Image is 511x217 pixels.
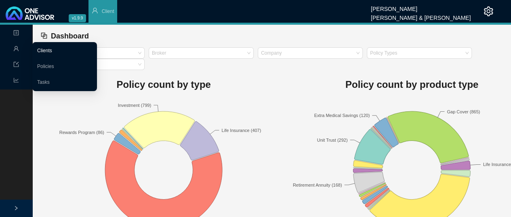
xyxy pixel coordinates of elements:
span: import [13,58,19,72]
text: Extra Medical Savings (120) [314,113,370,118]
span: Client [102,9,114,14]
text: Investment (799) [118,103,151,108]
img: 2df55531c6924b55f21c4cf5d4484680-logo-light.svg [6,6,54,20]
a: Clients [37,48,52,53]
a: Tasks [37,79,50,85]
text: Retirement Annuity (168) [293,183,342,187]
span: Dashboard [51,32,89,40]
text: Rewards Program (86) [59,130,104,135]
span: line-chart [13,74,19,88]
text: Gap Cover (865) [447,109,480,114]
h1: Policy count by type [40,77,288,93]
span: v1.9.9 [69,14,86,22]
span: profile [13,27,19,41]
div: [PERSON_NAME] [371,2,471,11]
text: Unit Trust (292) [317,138,348,143]
a: Policies [37,64,54,69]
span: block [40,32,48,39]
div: [PERSON_NAME] & [PERSON_NAME] [371,11,471,20]
span: user [92,7,98,14]
text: Life Insurance (407) [222,128,261,133]
span: user [13,43,19,57]
span: setting [484,6,493,16]
span: right [14,206,19,211]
